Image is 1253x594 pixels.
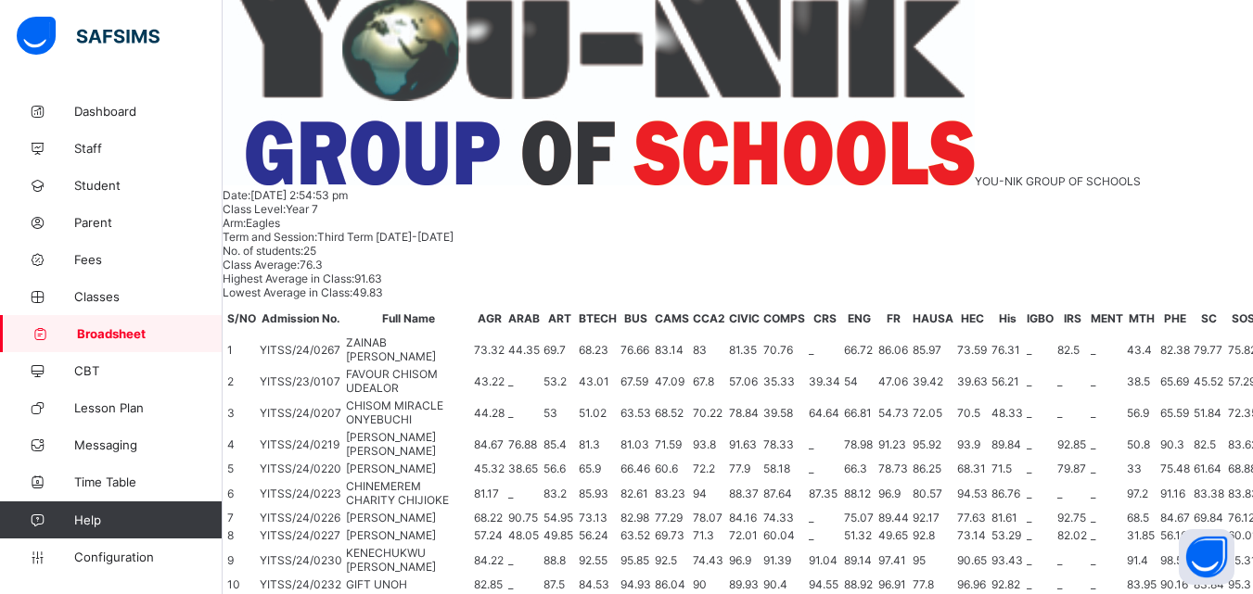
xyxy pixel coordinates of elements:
[578,366,618,396] td: 43.01
[991,545,1024,575] td: 93.43
[1056,366,1088,396] td: _
[654,461,690,476] td: 60.6
[1159,510,1191,525] td: 84.67
[226,429,257,459] td: 4
[1126,429,1157,459] td: 50.8
[956,398,989,427] td: 70.5
[1056,478,1088,508] td: _
[286,202,318,216] span: Year 7
[259,429,343,459] td: YITSS/24/0219
[956,478,989,508] td: 94.53
[1026,366,1055,396] td: _
[877,303,910,333] th: FR
[300,258,323,272] span: 76.3
[77,326,223,341] span: Broadsheet
[543,429,576,459] td: 85.4
[991,429,1024,459] td: 89.84
[877,429,910,459] td: 91.23
[620,510,652,525] td: 82.98
[543,478,576,508] td: 83.2
[1090,366,1124,396] td: _
[226,545,257,575] td: 9
[226,303,257,333] th: S/NO
[1090,303,1124,333] th: MENT
[808,398,841,427] td: 64.64
[728,527,761,543] td: 72.01
[762,545,806,575] td: 91.39
[843,527,876,543] td: 51.32
[728,510,761,525] td: 84.16
[543,576,576,592] td: 87.5
[1159,461,1191,476] td: 75.48
[956,510,989,525] td: 77.63
[345,510,471,525] td: [PERSON_NAME]
[843,510,876,525] td: 75.07
[762,527,806,543] td: 60.04
[620,429,652,459] td: 81.03
[1090,510,1124,525] td: _
[1126,527,1157,543] td: 31.85
[578,429,618,459] td: 81.3
[808,527,841,543] td: _
[762,478,806,508] td: 87.64
[354,272,382,285] span: 91.63
[991,576,1024,592] td: 92.82
[808,510,841,525] td: _
[1056,461,1088,476] td: 79.87
[1090,335,1124,364] td: _
[1193,429,1225,459] td: 82.5
[912,527,954,543] td: 92.8
[1056,303,1088,333] th: IRS
[877,366,910,396] td: 47.06
[1026,527,1055,543] td: _
[956,429,989,459] td: 93.9
[345,527,471,543] td: [PERSON_NAME]
[74,437,223,452] span: Messaging
[223,258,300,272] span: Class Average:
[74,363,223,378] span: CBT
[991,366,1024,396] td: 56.21
[762,303,806,333] th: COMPS
[728,429,761,459] td: 91.63
[877,398,910,427] td: 54.73
[1090,527,1124,543] td: _
[74,289,223,304] span: Classes
[1090,478,1124,508] td: _
[1193,335,1225,364] td: 79.77
[1193,366,1225,396] td: 45.52
[808,576,841,592] td: 94.55
[473,429,505,459] td: 84.67
[1126,478,1157,508] td: 97.2
[259,527,343,543] td: YITSS/24/0227
[956,545,989,575] td: 90.65
[654,576,690,592] td: 86.04
[1026,510,1055,525] td: _
[620,335,652,364] td: 76.66
[762,429,806,459] td: 78.33
[843,366,876,396] td: 54
[259,366,343,396] td: YITSS/23/0107
[345,576,471,592] td: GIFT UNOH
[1126,335,1157,364] td: 43.4
[1126,510,1157,525] td: 68.5
[303,244,316,258] span: 25
[843,478,876,508] td: 88.12
[654,545,690,575] td: 92.5
[620,303,652,333] th: BUS
[226,366,257,396] td: 2
[843,335,876,364] td: 66.72
[1179,529,1234,585] button: Open asap
[1026,461,1055,476] td: _
[1193,527,1225,543] td: 64.93
[578,545,618,575] td: 92.55
[543,527,576,543] td: 49.85
[1159,335,1191,364] td: 82.38
[473,510,505,525] td: 68.22
[543,461,576,476] td: 56.6
[74,215,223,230] span: Parent
[728,576,761,592] td: 89.93
[543,398,576,427] td: 53
[1193,398,1225,427] td: 51.84
[250,188,348,202] span: [DATE] 2:54:53 pm
[912,510,954,525] td: 92.17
